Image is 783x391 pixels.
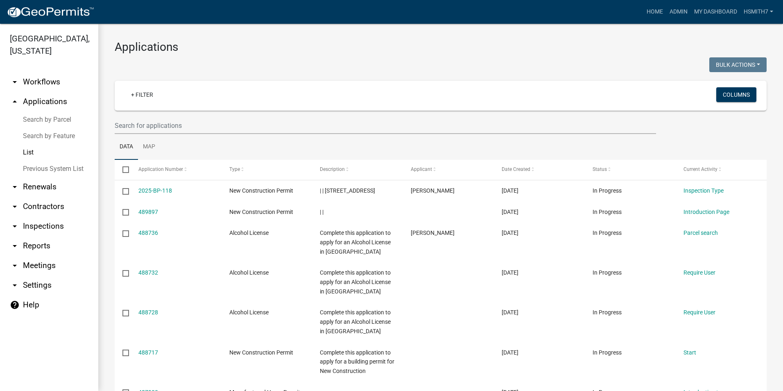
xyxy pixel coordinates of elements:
[676,160,767,180] datatable-header-cell: Current Activity
[138,230,158,236] a: 488736
[502,309,518,316] span: 10/06/2025
[494,160,585,180] datatable-header-cell: Date Created
[320,309,391,334] span: Complete this application to apply for an Alcohol License in Talbot County
[229,187,293,194] span: New Construction Permit
[138,187,172,194] a: 2025-BP-118
[320,166,345,172] span: Description
[411,230,455,236] span: Christina D Gaston
[229,209,293,215] span: New Construction Permit
[593,187,622,194] span: In Progress
[683,309,715,316] a: Require User
[10,182,20,192] i: arrow_drop_down
[10,280,20,290] i: arrow_drop_down
[709,57,767,72] button: Bulk Actions
[229,309,269,316] span: Alcohol License
[229,230,269,236] span: Alcohol License
[403,160,494,180] datatable-header-cell: Applicant
[683,230,718,236] a: Parcel search
[502,269,518,276] span: 10/06/2025
[320,187,375,194] span: | | 44 Ben View Cir
[10,261,20,271] i: arrow_drop_down
[740,4,776,20] a: hsmith7
[124,87,160,102] a: + Filter
[115,134,138,160] a: Data
[229,349,293,356] span: New Construction Permit
[683,166,717,172] span: Current Activity
[312,160,403,180] datatable-header-cell: Description
[411,166,432,172] span: Applicant
[683,187,724,194] a: Inspection Type
[130,160,221,180] datatable-header-cell: Application Number
[10,300,20,310] i: help
[585,160,676,180] datatable-header-cell: Status
[320,269,391,295] span: Complete this application to apply for an Alcohol License in Talbot County
[320,349,394,375] span: Complete this application to apply for a building permit for New Construction
[502,230,518,236] span: 10/06/2025
[115,117,656,134] input: Search for applications
[221,160,312,180] datatable-header-cell: Type
[10,77,20,87] i: arrow_drop_down
[502,349,518,356] span: 10/06/2025
[138,166,183,172] span: Application Number
[643,4,666,20] a: Home
[666,4,691,20] a: Admin
[229,269,269,276] span: Alcohol License
[138,349,158,356] a: 488717
[138,134,160,160] a: Map
[138,269,158,276] a: 488732
[593,349,622,356] span: In Progress
[683,269,715,276] a: Require User
[593,269,622,276] span: In Progress
[683,349,696,356] a: Start
[691,4,740,20] a: My Dashboard
[115,40,767,54] h3: Applications
[502,187,518,194] span: 10/08/2025
[411,187,455,194] span: Eddie Jones
[138,209,158,215] a: 489897
[593,166,607,172] span: Status
[115,160,130,180] datatable-header-cell: Select
[10,97,20,107] i: arrow_drop_up
[593,309,622,316] span: In Progress
[683,209,729,215] a: Introduction Page
[138,309,158,316] a: 488728
[593,230,622,236] span: In Progress
[320,209,324,215] span: | |
[502,209,518,215] span: 10/08/2025
[502,166,530,172] span: Date Created
[229,166,240,172] span: Type
[10,241,20,251] i: arrow_drop_down
[716,87,756,102] button: Columns
[320,230,391,255] span: Complete this application to apply for an Alcohol License in Talbot County
[10,202,20,211] i: arrow_drop_down
[10,221,20,231] i: arrow_drop_down
[593,209,622,215] span: In Progress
